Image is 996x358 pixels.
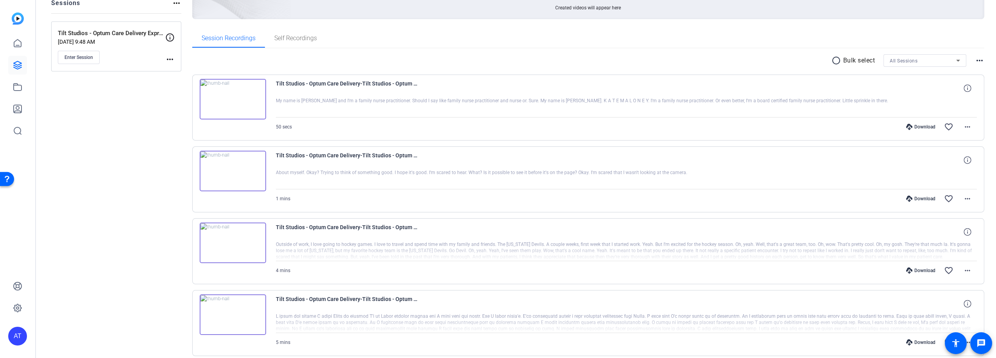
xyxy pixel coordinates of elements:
[276,268,290,273] span: 4 mins
[8,327,27,346] div: AT
[276,196,290,201] span: 1 mins
[963,122,972,132] mat-icon: more_horiz
[200,79,266,119] img: thumb-nail
[976,338,986,348] mat-icon: message
[202,35,256,41] span: Session Recordings
[902,124,939,130] div: Download
[276,124,292,130] span: 50 secs
[58,29,165,38] p: Tilt Studios - Optum Care Delivery Express - Recording Session
[200,294,266,335] img: thumb-nail
[944,194,953,203] mat-icon: favorite_border
[12,12,24,25] img: blue-gradient.svg
[276,151,420,169] span: Tilt Studios - Optum Care Delivery-Tilt Studios - Optum Care Delivery Express - Recording Session...
[200,151,266,191] img: thumb-nail
[276,340,290,345] span: 5 mins
[944,122,953,132] mat-icon: favorite_border
[902,267,939,274] div: Download
[843,56,875,65] p: Bulk select
[276,294,420,313] span: Tilt Studios - Optum Care Delivery-Tilt Studios - Optum Care Delivery Express - Recording Session...
[165,55,175,64] mat-icon: more_horiz
[963,194,972,203] mat-icon: more_horiz
[944,266,953,275] mat-icon: favorite_border
[975,56,984,65] mat-icon: more_horiz
[274,35,317,41] span: Self Recordings
[902,196,939,202] div: Download
[944,338,953,347] mat-icon: favorite_border
[555,5,621,11] span: Created videos will appear here
[963,266,972,275] mat-icon: more_horiz
[831,56,843,65] mat-icon: radio_button_unchecked
[58,39,165,45] p: [DATE] 9:48 AM
[951,338,960,348] mat-icon: accessibility
[276,223,420,241] span: Tilt Studios - Optum Care Delivery-Tilt Studios - Optum Care Delivery Express - Recording Session...
[200,223,266,263] img: thumb-nail
[902,339,939,346] div: Download
[963,338,972,347] mat-icon: more_horiz
[58,51,100,64] button: Enter Session
[276,79,420,98] span: Tilt Studios - Optum Care Delivery-Tilt Studios - Optum Care Delivery Express - Recording Session...
[64,54,93,61] span: Enter Session
[890,58,917,64] span: All Sessions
